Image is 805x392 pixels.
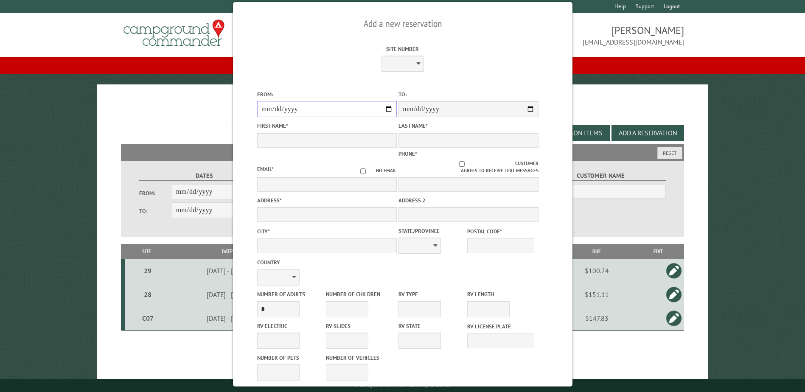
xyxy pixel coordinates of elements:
div: 28 [129,290,166,299]
th: Dates [168,244,289,259]
button: Add a Reservation [611,125,684,141]
label: To: [139,207,171,215]
div: [DATE] - [DATE] [169,290,288,299]
div: 29 [129,266,166,275]
td: $151.11 [561,283,632,306]
label: City [257,227,396,235]
label: State/Province [398,227,466,235]
label: Last Name [398,122,538,130]
label: RV Slides [325,322,393,330]
th: Edit [632,244,684,259]
img: Campground Commander [121,17,227,50]
div: [DATE] - [DATE] [169,314,288,322]
th: Due [561,244,632,259]
label: Customer Name [536,171,665,181]
td: $147.83 [561,306,632,330]
label: Country [257,258,396,266]
label: Number of Adults [257,290,324,298]
input: Customer agrees to receive text messages [409,161,515,167]
small: © Campground Commander LLC. All rights reserved. [355,383,451,388]
h2: Add a new reservation [257,16,548,32]
button: Edit Add-on Items [537,125,610,141]
label: Customer agrees to receive text messages [398,160,538,174]
label: Address 2 [398,196,538,204]
button: Reset [657,147,682,159]
label: To: [398,90,538,98]
label: Number of Vehicles [325,354,393,362]
div: [DATE] - [DATE] [169,266,288,275]
label: Number of Children [325,290,393,298]
label: Address [257,196,396,204]
label: Dates [139,171,269,181]
label: Postal Code [467,227,534,235]
th: Site [125,244,168,259]
label: RV Length [467,290,534,298]
h2: Filters [121,144,684,160]
td: $100.74 [561,259,632,283]
label: Email [257,165,273,173]
label: Phone [398,150,417,157]
label: From: [139,189,171,197]
h1: Reservations [121,98,684,121]
label: RV Electric [257,322,324,330]
label: First Name [257,122,396,130]
label: RV License Plate [467,322,534,330]
input: No email [350,168,376,174]
label: No email [350,167,397,174]
div: C07 [129,314,166,322]
label: RV State [398,322,466,330]
label: From: [257,90,396,98]
label: Site Number [333,45,472,53]
label: Number of Pets [257,354,324,362]
label: RV Type [398,290,466,298]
